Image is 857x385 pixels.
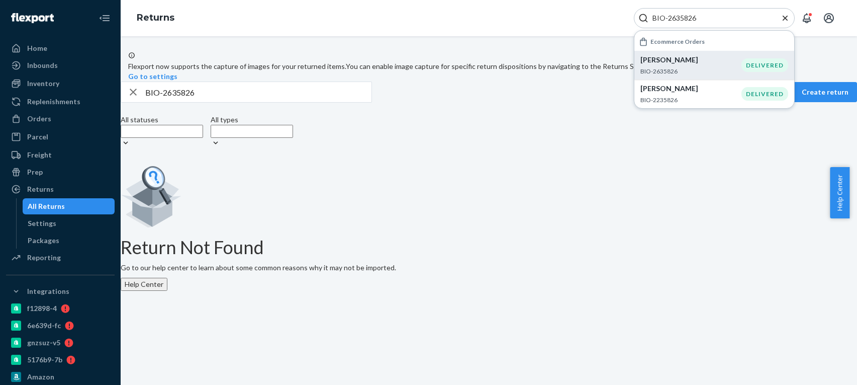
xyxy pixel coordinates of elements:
[27,303,57,314] div: f12898-4
[128,62,346,70] span: Flexport now supports the capture of images for your returned items.
[6,352,115,368] a: 5176b9-7b
[830,167,849,218] button: Help Center
[648,13,772,23] input: Search Input
[797,8,817,28] button: Open notifications
[23,233,115,249] a: Packages
[27,150,52,160] div: Freight
[27,338,60,348] div: gnzsuz-v5
[27,286,69,296] div: Integrations
[128,71,177,82] button: Go to settings
[145,82,371,102] input: Search returns by rma, id, tracking number
[28,218,56,228] div: Settings
[6,147,115,163] a: Freight
[27,355,62,365] div: 5176b9-7b
[129,4,182,33] ol: breadcrumbs
[27,372,54,382] div: Amazon
[121,125,203,138] input: All statuses
[640,55,741,65] p: [PERSON_NAME]
[650,38,705,45] h6: Ecommerce Orders
[121,278,167,291] button: Help Center
[27,321,61,331] div: 6e639d-fc
[6,129,115,145] a: Parcel
[6,283,115,299] button: Integrations
[819,8,839,28] button: Open account menu
[27,60,58,70] div: Inbounds
[27,167,43,177] div: Prep
[6,164,115,180] a: Prep
[94,8,115,28] button: Close Navigation
[27,184,54,194] div: Returns
[640,67,741,75] p: BIO-2635826
[6,57,115,73] a: Inbounds
[6,300,115,317] a: f12898-4
[741,58,788,72] div: DELIVERED
[27,97,80,107] div: Replenishments
[638,13,648,23] svg: Search Icon
[741,87,788,101] div: DELIVERED
[6,40,115,56] a: Home
[640,96,741,104] p: BIO-2235826
[137,12,174,23] a: Returns
[780,13,790,24] button: Close Search
[6,250,115,266] a: Reporting
[6,335,115,351] a: gnzsuz-v5
[211,125,293,138] input: All types
[27,132,48,142] div: Parcel
[793,82,857,102] button: Create return
[121,163,181,227] img: Empty list
[640,84,741,94] p: [PERSON_NAME]
[6,111,115,127] a: Orders
[6,75,115,92] a: Inventory
[28,236,59,246] div: Packages
[28,201,65,211] div: All Returns
[23,215,115,232] a: Settings
[121,115,203,125] div: All statuses
[121,263,857,273] p: Go to our help center to learn about some common reasons why it may not be imported.
[27,114,51,124] div: Orders
[211,115,293,125] div: All types
[27,253,61,263] div: Reporting
[27,43,47,53] div: Home
[6,318,115,334] a: 6e639d-fc
[11,13,54,23] img: Flexport logo
[27,79,59,89] div: Inventory
[6,181,115,197] a: Returns
[23,198,115,214] a: All Returns
[346,62,676,70] span: You can enable image capture for specific return dispositions by navigating to the Returns Settin...
[121,238,857,258] h1: Return Not Found
[6,94,115,110] a: Replenishments
[6,369,115,385] a: Amazon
